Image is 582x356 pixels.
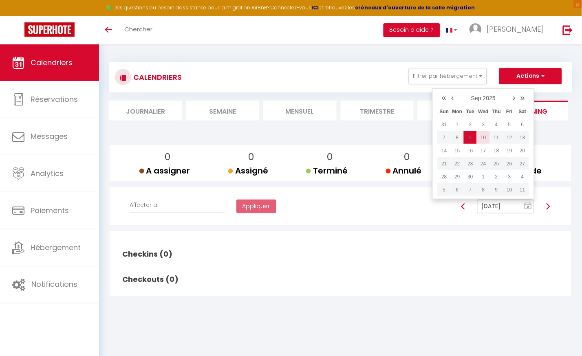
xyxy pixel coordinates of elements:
[7,3,31,28] button: Ouvrir le widget de chat LiveChat
[139,165,190,176] span: A assigner
[477,105,490,118] th: Wed
[392,149,422,165] p: 0
[563,25,573,35] img: logout
[516,144,529,157] td: Sep 20, 2025
[477,118,490,131] td: Sep 03, 2025
[186,101,260,121] li: Semaine
[503,131,516,144] td: Sep 12, 2025
[449,91,456,103] a: ‹
[228,165,268,176] span: Assigné
[146,149,190,165] p: 0
[490,157,503,170] td: Sep 25, 2025
[516,105,529,118] th: Sat
[31,279,77,290] span: Notifications
[464,183,477,196] td: Oct 07, 2025
[409,68,487,84] button: Filtrer par hébergement
[131,68,182,86] h3: CALENDRIERS
[464,131,477,144] td: Sep 09, 2025
[477,157,490,170] td: Sep 24, 2025
[464,144,477,157] td: Sep 16, 2025
[120,267,181,292] h2: Checkouts (0)
[545,203,551,210] img: arrow-right3.svg
[31,205,69,215] span: Paiements
[460,203,467,210] img: arrow-left3.svg
[499,68,562,84] button: Actions
[341,101,414,121] li: Trimestre
[31,94,78,104] span: Réservations
[516,118,529,131] td: Sep 06, 2025
[263,101,337,121] li: Mensuel
[471,95,481,101] a: Sep
[477,144,490,157] td: Sep 17, 2025
[386,165,422,176] span: Annulé
[120,242,181,267] h2: Checkins (0)
[438,105,451,118] th: Sun
[463,16,554,44] a: ... [PERSON_NAME]
[464,105,477,118] th: Tue
[451,170,464,183] td: Sep 29, 2025
[438,118,451,131] td: Aug 31, 2025
[470,23,482,35] img: ...
[490,170,503,183] td: Oct 02, 2025
[109,101,182,121] li: Journalier
[503,105,516,118] th: Fri
[516,183,529,196] td: Oct 11, 2025
[477,131,490,144] td: Sep 10, 2025
[451,157,464,170] td: Sep 22, 2025
[418,101,491,121] li: Tâches
[31,57,73,68] span: Calendriers
[118,16,159,44] a: Chercher
[503,157,516,170] td: Sep 26, 2025
[306,165,348,176] span: Terminé
[503,144,516,157] td: Sep 19, 2025
[490,118,503,131] td: Sep 04, 2025
[516,131,529,144] td: Sep 13, 2025
[503,118,516,131] td: Sep 05, 2025
[483,95,496,101] a: 2025
[464,157,477,170] td: Sep 23, 2025
[464,170,477,183] td: Sep 30, 2025
[31,131,68,141] span: Messages
[24,22,75,37] img: Super Booking
[510,91,518,103] a: ›
[451,131,464,144] td: Sep 08, 2025
[438,183,451,196] td: Oct 05, 2025
[438,157,451,170] td: Sep 21, 2025
[236,200,276,213] button: Appliquer
[516,157,529,170] td: Sep 27, 2025
[438,170,451,183] td: Sep 28, 2025
[355,4,475,11] a: créneaux d'ouverture de la salle migration
[516,170,529,183] td: Oct 04, 2025
[312,4,319,11] a: ICI
[503,170,516,183] td: Oct 03, 2025
[518,91,527,103] a: »
[490,105,503,118] th: Thu
[527,205,529,209] text: 9
[439,91,449,103] a: «
[31,242,81,253] span: Hébergement
[451,105,464,118] th: Mon
[451,144,464,157] td: Sep 15, 2025
[487,24,544,34] span: [PERSON_NAME]
[503,183,516,196] td: Oct 10, 2025
[438,131,451,144] td: Sep 07, 2025
[124,25,152,33] span: Chercher
[451,183,464,196] td: Oct 06, 2025
[313,149,348,165] p: 0
[464,118,477,131] td: Sep 02, 2025
[490,131,503,144] td: Sep 11, 2025
[490,144,503,157] td: Sep 18, 2025
[477,200,535,213] input: Select Date
[235,149,268,165] p: 0
[384,23,440,37] button: Besoin d'aide ?
[490,183,503,196] td: Oct 09, 2025
[451,118,464,131] td: Sep 01, 2025
[31,168,64,178] span: Analytics
[477,170,490,183] td: Oct 01, 2025
[438,144,451,157] td: Sep 14, 2025
[477,183,490,196] td: Oct 08, 2025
